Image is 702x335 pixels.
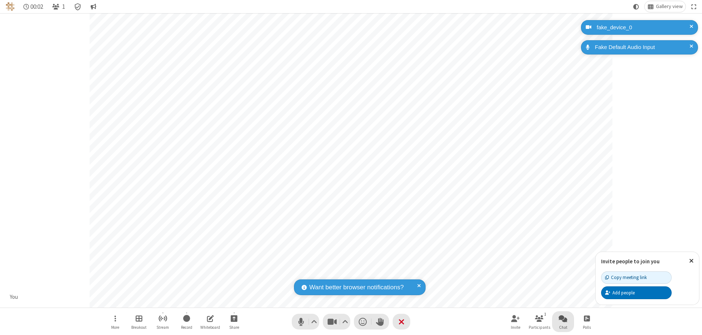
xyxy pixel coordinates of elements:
[601,258,660,265] label: Invite people to join you
[592,43,692,52] div: Fake Default Audio Input
[7,293,21,301] div: You
[152,311,174,332] button: Start streaming
[292,314,319,330] button: Mute (⌘+Shift+A)
[528,311,550,332] button: Open participant list
[605,274,647,281] div: Copy meeting link
[20,1,46,12] div: Timer
[645,1,686,12] button: Change layout
[49,1,68,12] button: Open participant list
[601,286,672,299] button: Add people
[104,311,126,332] button: Open menu
[559,325,567,330] span: Chat
[594,23,692,32] div: fake_device_0
[181,325,192,330] span: Record
[309,283,404,292] span: Want better browser notifications?
[131,325,147,330] span: Breakout
[6,2,15,11] img: QA Selenium DO NOT DELETE OR CHANGE
[576,311,598,332] button: Open poll
[128,311,150,332] button: Manage Breakout Rooms
[684,252,699,270] button: Close popover
[354,314,371,330] button: Send a reaction
[601,271,672,284] button: Copy meeting link
[323,314,350,330] button: Stop video (⌘+Shift+V)
[309,314,319,330] button: Audio settings
[656,4,683,10] span: Gallery view
[62,3,65,10] span: 1
[111,325,119,330] span: More
[229,325,239,330] span: Share
[688,1,699,12] button: Fullscreen
[87,1,99,12] button: Conversation
[542,311,548,317] div: 1
[223,311,245,332] button: Start sharing
[200,325,220,330] span: Whiteboard
[175,311,197,332] button: Start recording
[505,311,526,332] button: Invite participants (⌘+Shift+I)
[552,311,574,332] button: Open chat
[511,325,520,330] span: Invite
[393,314,410,330] button: End or leave meeting
[583,325,591,330] span: Polls
[71,1,85,12] div: Meeting details Encryption enabled
[30,3,43,10] span: 00:02
[199,311,221,332] button: Open shared whiteboard
[529,325,550,330] span: Participants
[630,1,642,12] button: Using system theme
[340,314,350,330] button: Video setting
[371,314,389,330] button: Raise hand
[156,325,169,330] span: Stream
